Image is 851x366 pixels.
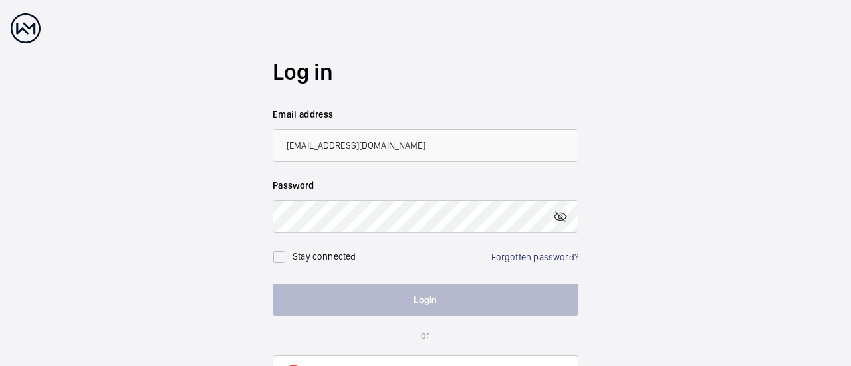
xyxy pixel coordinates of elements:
p: or [273,329,578,342]
label: Stay connected [293,251,356,262]
label: Password [273,179,578,192]
label: Email address [273,108,578,121]
a: Forgotten password? [491,252,578,262]
h2: Log in [273,56,578,88]
input: Your email address [273,129,578,162]
button: Login [273,284,578,316]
